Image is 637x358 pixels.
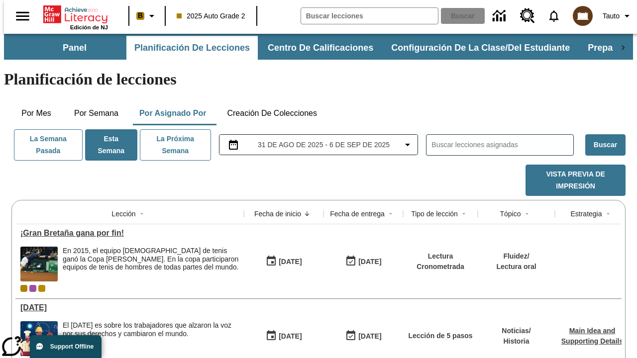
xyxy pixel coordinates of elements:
div: Subbarra de navegación [24,36,613,60]
button: Seleccione el intervalo de fechas opción del menú [223,139,414,151]
div: [DATE] [279,256,302,268]
div: OL 2025 Auto Grade 3 [29,285,36,292]
button: La semana pasada [14,129,83,161]
button: Sort [385,208,397,220]
div: ¡Gran Bretaña gana por fin! [20,229,239,238]
span: 31 de ago de 2025 - 6 de sep de 2025 [258,140,390,150]
h1: Planificación de lecciones [4,70,633,89]
div: Tipo de lección [411,209,458,219]
button: Sort [301,208,313,220]
span: Support Offline [50,343,94,350]
button: Sort [136,208,148,220]
img: Tenista británico Andy Murray extendiendo todo su cuerpo para alcanzar una pelota durante un part... [20,247,58,281]
span: Edición de NJ [70,24,108,30]
div: Tópico [500,209,521,219]
button: Escoja un nuevo avatar [567,3,599,29]
button: Abrir el menú lateral [8,1,37,31]
button: Planificación de lecciones [126,36,258,60]
a: Notificaciones [541,3,567,29]
a: Main Idea and Supporting Details [561,327,623,345]
a: ¡Gran Bretaña gana por fin!, Lecciones [20,229,239,238]
div: Lección [111,209,135,219]
input: Buscar campo [301,8,438,24]
button: Por mes [11,101,61,125]
div: New 2025 class [38,285,45,292]
span: B [138,9,143,22]
button: 09/07/25: Último día en que podrá accederse la lección [342,252,385,271]
button: Por asignado por [131,101,214,125]
div: En 2015, el equipo británico de tenis ganó la Copa Davis. En la copa participaron equipos de teni... [63,247,239,281]
svg: Collapse Date Range Filter [402,139,414,151]
button: Boost El color de la clase es anaranjado claro. Cambiar el color de la clase. [132,7,162,25]
button: Sort [458,208,470,220]
div: El Día del Trabajo es sobre los trabajadores que alzaron la voz por sus derechos y cambiaron el m... [63,321,239,356]
div: Pestañas siguientes [613,36,633,60]
p: Historia [502,336,531,347]
input: Buscar lecciones asignadas [431,138,573,152]
button: Perfil/Configuración [599,7,637,25]
p: Lectura Cronometrada [408,251,473,272]
button: Vista previa de impresión [526,165,626,196]
button: Creación de colecciones [219,101,325,125]
p: Noticias / [502,326,531,336]
span: 2025 Auto Grade 2 [177,11,245,21]
button: Esta semana [85,129,137,161]
div: [DATE] [358,256,381,268]
button: 09/01/25: Primer día en que estuvo disponible la lección [262,327,305,346]
button: 09/07/25: Último día en que podrá accederse la lección [342,327,385,346]
div: [DATE] [279,330,302,343]
button: Configuración de la clase/del estudiante [383,36,578,60]
div: Fecha de entrega [330,209,385,219]
button: Centro de calificaciones [260,36,381,60]
a: Centro de información [487,2,514,30]
p: Lección de 5 pasos [408,331,472,341]
button: Sort [521,208,533,220]
img: una pancarta con fondo azul muestra la ilustración de una fila de diferentes hombres y mujeres co... [20,321,58,356]
a: Centro de recursos, Se abrirá en una pestaña nueva. [514,2,541,29]
img: avatar image [573,6,593,26]
button: Panel [25,36,124,60]
p: Lectura oral [496,262,536,272]
div: Subbarra de navegación [4,34,633,60]
button: Sort [602,208,614,220]
button: Buscar [585,134,626,156]
div: Día del Trabajo [20,303,239,312]
span: Tauto [603,11,620,21]
a: Día del Trabajo, Lecciones [20,303,239,312]
div: Fecha de inicio [254,209,301,219]
div: [DATE] [358,330,381,343]
button: La próxima semana [140,129,211,161]
button: Por semana [66,101,126,125]
button: Support Offline [30,335,102,358]
div: Estrategia [570,209,602,219]
a: Portada [43,4,108,24]
div: Clase actual [20,285,27,292]
div: Portada [43,3,108,30]
p: Fluidez / [496,251,536,262]
div: El [DATE] es sobre los trabajadores que alzaron la voz por sus derechos y cambiaron el mundo. [63,321,239,338]
button: 09/01/25: Primer día en que estuvo disponible la lección [262,252,305,271]
div: En 2015, el equipo [DEMOGRAPHIC_DATA] de tenis ganó la Copa [PERSON_NAME]. En la copa participaro... [63,247,239,271]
